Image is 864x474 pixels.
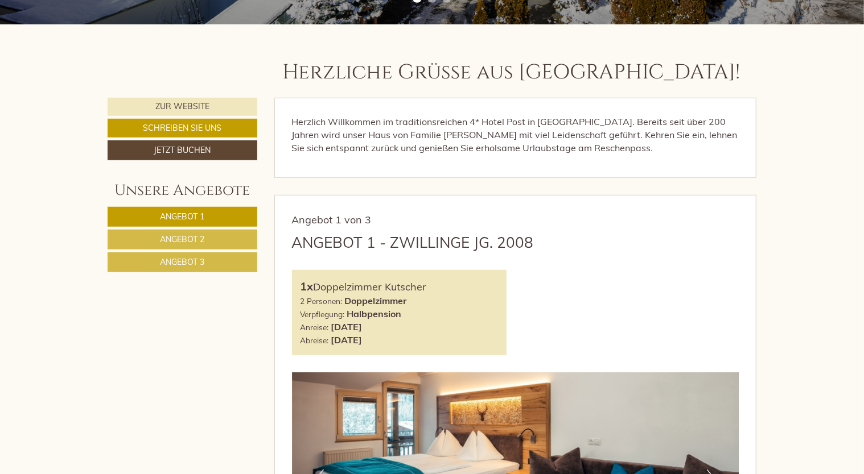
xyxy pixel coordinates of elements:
[331,334,363,346] b: [DATE]
[108,140,257,160] a: Jetzt buchen
[301,309,345,319] small: Verpflegung:
[292,232,534,253] div: Angebot 1 - Zwillinge Jg. 2008
[160,211,204,222] span: Angebot 1
[301,296,343,306] small: 2 Personen:
[160,234,204,244] span: Angebot 2
[301,335,329,345] small: Abreise:
[292,213,372,226] span: Angebot 1 von 3
[160,257,204,267] span: Angebot 3
[283,61,740,84] h1: Herzliche Grüße aus [GEOGRAPHIC_DATA]!
[108,180,257,201] div: Unsere Angebote
[301,278,499,295] div: Doppelzimmer Kutscher
[301,279,314,293] b: 1x
[345,295,407,306] b: Doppelzimmer
[108,98,257,116] a: Zur Website
[331,321,363,332] b: [DATE]
[301,322,329,332] small: Anreise:
[108,119,257,138] a: Schreiben Sie uns
[347,308,402,319] b: Halbpension
[292,115,739,155] p: Herzlich Willkommen im traditionsreichen 4* Hotel Post in [GEOGRAPHIC_DATA]. Bereits seit über 20...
